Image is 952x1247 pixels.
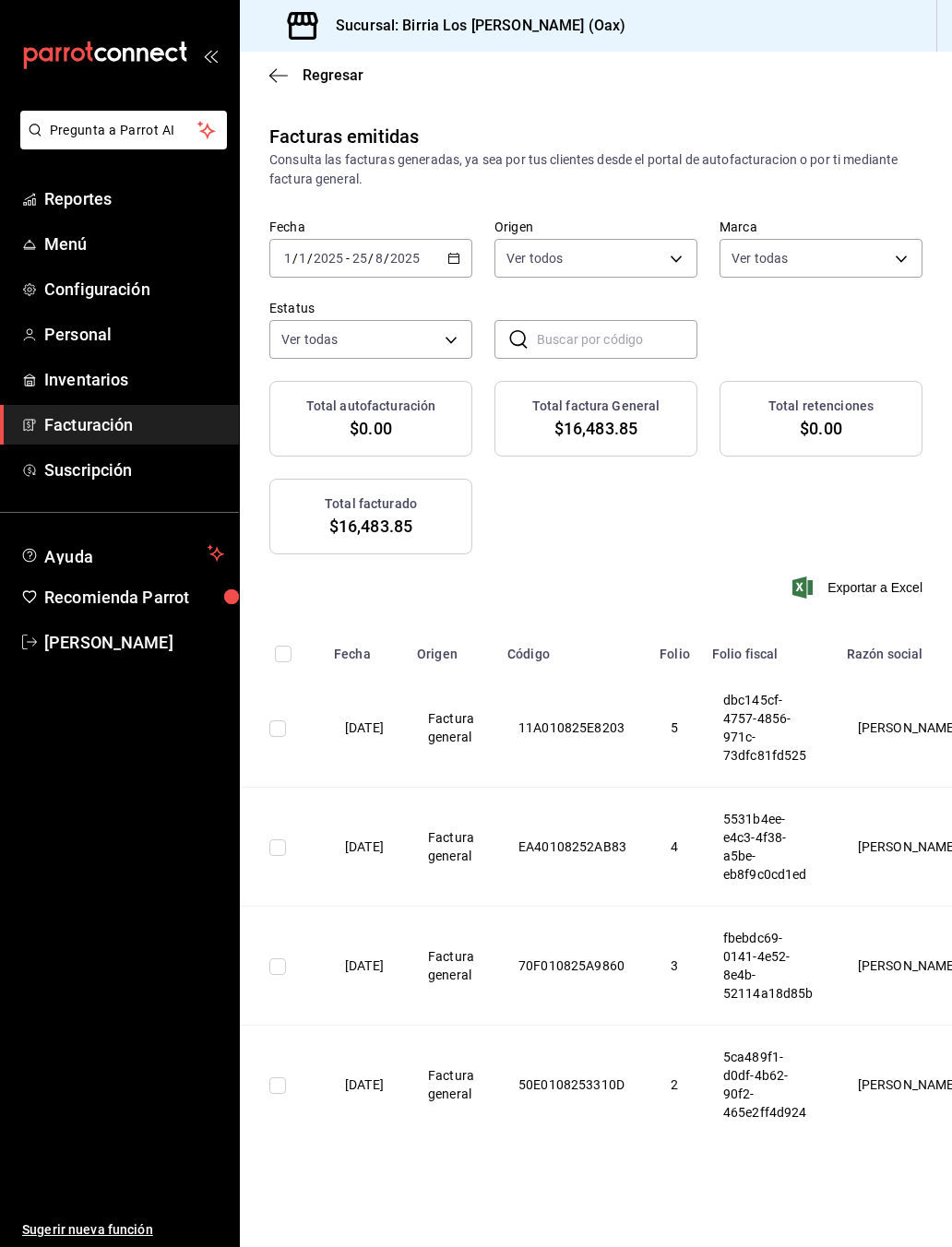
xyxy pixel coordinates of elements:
[269,150,922,189] div: Consulta las facturas generadas, ya sea por tus clientes desde el portal de autofacturacion o por...
[292,251,298,266] span: /
[496,1026,649,1145] th: 50E0108253310D
[44,232,224,256] span: Menú
[494,220,697,233] label: Origen
[796,576,922,599] button: Exportar a Excel
[44,585,224,610] span: Recomienda Parrot
[649,1026,701,1145] th: 2
[496,628,649,669] th: Código
[506,249,563,267] span: Ver todos
[325,494,417,514] h3: Total facturado
[389,251,421,266] input: ----
[44,412,224,437] span: Facturación
[537,321,697,358] input: Buscar por código
[701,907,836,1026] th: fbebdc69-0141-4e52-8e4b-52114a18d85b
[321,15,625,37] h3: Sucursal: Birria Los [PERSON_NAME] (Oax)
[496,907,649,1026] th: 70F010825A9860
[313,251,344,266] input: ----
[701,669,836,788] th: dbc145cf-4757-4856-971c-73dfc81fd525
[368,251,374,266] span: /
[554,416,637,441] span: $16,483.85
[496,669,649,788] th: 11A010825E8203
[406,669,496,788] th: Factura general
[649,907,701,1026] th: 3
[701,1026,836,1145] th: 5ca489f1-d0df-4b62-90f2-465e2ff4d924
[701,628,836,669] th: Folio fiscal
[406,628,496,669] th: Origen
[351,251,368,266] input: --
[384,251,389,266] span: /
[720,220,922,233] label: Marca
[406,907,496,1026] th: Factura general
[649,788,701,907] th: 4
[44,457,224,482] span: Suscripción
[269,123,419,150] div: Facturas emitidas
[346,251,350,266] span: -
[306,397,436,416] h3: Total autofacturación
[768,397,874,416] h3: Total retenciones
[44,542,200,564] span: Ayuda
[44,630,224,655] span: [PERSON_NAME]
[22,1220,224,1240] span: Sugerir nueva función
[269,220,472,233] label: Fecha
[303,66,363,84] span: Regresar
[307,251,313,266] span: /
[800,416,842,441] span: $0.00
[375,251,384,266] input: --
[269,66,363,84] button: Regresar
[50,121,198,140] span: Pregunta a Parrot AI
[298,251,307,266] input: --
[350,416,392,441] span: $0.00
[649,628,701,669] th: Folio
[44,367,224,392] span: Inventarios
[323,1026,406,1145] th: [DATE]
[13,134,227,153] a: Pregunta a Parrot AI
[44,322,224,347] span: Personal
[44,186,224,211] span: Reportes
[406,1026,496,1145] th: Factura general
[496,788,649,907] th: EA40108252AB83
[406,788,496,907] th: Factura general
[323,788,406,907] th: [DATE]
[283,251,292,266] input: --
[269,302,472,315] label: Estatus
[44,277,224,302] span: Configuración
[20,111,227,149] button: Pregunta a Parrot AI
[701,788,836,907] th: 5531b4ee-e4c3-4f38-a5be-eb8f9c0cd1ed
[649,669,701,788] th: 5
[323,907,406,1026] th: [DATE]
[203,48,218,63] button: open_drawer_menu
[532,397,660,416] h3: Total factura General
[281,330,338,349] span: Ver todas
[329,514,412,539] span: $16,483.85
[323,669,406,788] th: [DATE]
[323,628,406,669] th: Fecha
[732,249,788,267] span: Ver todas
